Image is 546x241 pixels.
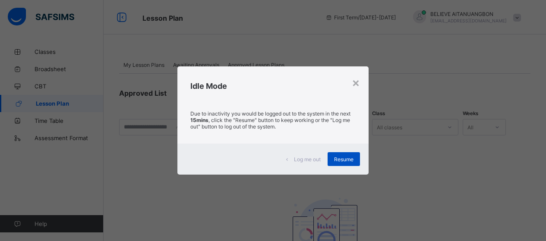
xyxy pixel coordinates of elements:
strong: 15mins [190,117,208,123]
div: × [352,75,360,90]
span: Log me out [294,156,321,163]
h2: Idle Mode [190,81,356,91]
p: Due to inactivity you would be logged out to the system in the next , click the "Resume" button t... [190,110,356,130]
span: Resume [334,156,353,163]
